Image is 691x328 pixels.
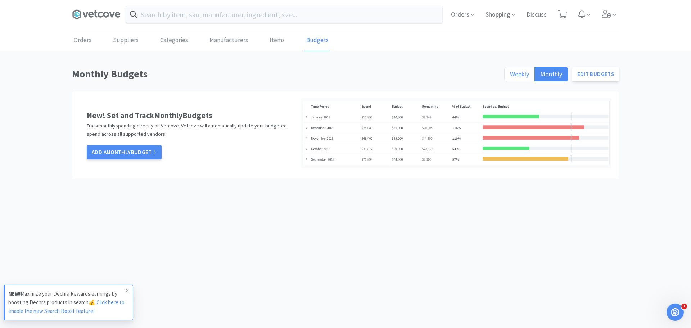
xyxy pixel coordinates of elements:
strong: NEW! [8,290,21,297]
h1: Monthly Budgets [72,66,500,82]
span: Monthly [540,70,562,78]
a: Budgets [304,30,330,51]
a: Add amonthlyBudget [87,145,162,159]
a: Manufacturers [208,30,250,51]
p: Maximize your Dechra Rewards earnings by boosting Dechra products in search💰. [8,289,126,315]
a: Discuss [524,12,550,18]
a: Items [268,30,286,51]
span: Weekly [510,70,529,78]
p: Track monthly spending directly on Vetcove. Vetcove will automatically update your budgeted spend... [87,122,294,138]
strong: New! Set and Track Monthly Budgets [87,110,212,120]
a: Orders [72,30,93,51]
span: 1 [681,304,687,309]
iframe: Intercom live chat [667,304,684,321]
a: Edit Budgets [572,67,619,81]
a: Suppliers [111,30,140,51]
img: budget_ss.png [301,98,611,168]
input: Search by item, sku, manufacturer, ingredient, size... [126,6,442,23]
a: Categories [158,30,190,51]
